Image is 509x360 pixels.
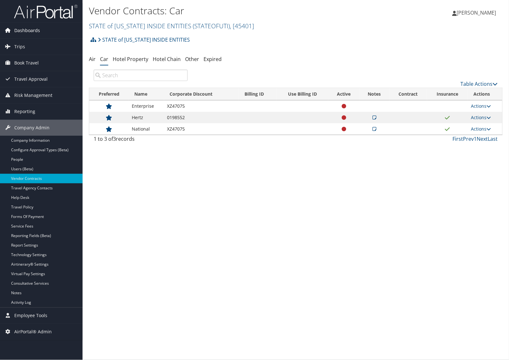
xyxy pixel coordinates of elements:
span: Company Admin [14,120,50,136]
span: Book Travel [14,55,39,71]
td: Enterprise [129,100,164,112]
td: XZ47075 [164,123,239,135]
span: Dashboards [14,23,40,38]
span: [PERSON_NAME] [457,9,496,16]
a: Hotel Property [113,56,148,63]
a: Table Actions [461,80,498,87]
th: Billing ID: activate to sort column ascending [239,88,277,100]
h1: Vendor Contracts: Car [89,4,365,17]
a: STATE of [US_STATE] INSIDE ENTITIES [98,33,190,46]
a: Air [89,56,96,63]
span: Employee Tools [14,308,47,323]
th: Insurance: activate to sort column ascending [427,88,468,100]
a: Last [488,135,498,142]
th: Active: activate to sort column ascending [328,88,359,100]
td: Hertz [129,112,164,123]
th: Use Billing ID: activate to sort column ascending [277,88,329,100]
span: Reporting [14,104,35,119]
div: 1 to 3 of records [94,135,188,146]
a: Car [100,56,108,63]
td: 0198552 [164,112,239,123]
span: Risk Management [14,87,52,103]
a: Other [185,56,199,63]
input: Search [94,70,188,81]
th: Contract: activate to sort column ascending [390,88,427,100]
td: XZ47075 [164,100,239,112]
th: Actions [468,88,502,100]
span: Travel Approval [14,71,48,87]
a: Prev [463,135,474,142]
a: First [453,135,463,142]
td: National [129,123,164,135]
a: Actions [471,126,491,132]
span: , [ 45401 ] [230,22,254,30]
a: Actions [471,114,491,120]
img: airportal-logo.png [14,4,77,19]
a: Hotel Chain [153,56,181,63]
th: Corporate Discount: activate to sort column ascending [164,88,239,100]
th: Notes: activate to sort column ascending [359,88,390,100]
span: ( STATEOFUTI ) [193,22,230,30]
th: Preferred: activate to sort column ascending [89,88,129,100]
a: Expired [204,56,222,63]
a: [PERSON_NAME] [452,3,503,22]
th: Name: activate to sort column ascending [129,88,164,100]
a: Actions [471,103,491,109]
a: Next [477,135,488,142]
span: AirPortal® Admin [14,324,52,340]
a: STATE of [US_STATE] INSIDE ENTITIES [89,22,254,30]
span: 3 [113,135,116,142]
a: 1 [474,135,477,142]
span: Trips [14,39,25,55]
